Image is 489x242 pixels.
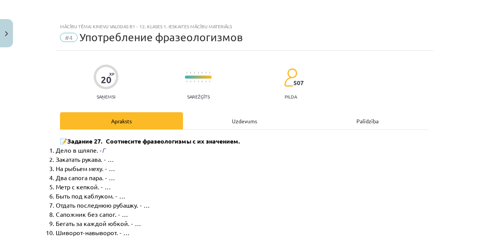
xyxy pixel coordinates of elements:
img: icon-short-line-57e1e144782c952c97e751825c79c345078a6d821885a25fce030b3d8c18986b.svg [186,81,187,82]
img: icon-short-line-57e1e144782c952c97e751825c79c345078a6d821885a25fce030b3d8c18986b.svg [209,72,210,74]
img: icon-short-line-57e1e144782c952c97e751825c79c345078a6d821885a25fce030b3d8c18986b.svg [186,72,187,74]
img: icon-short-line-57e1e144782c952c97e751825c79c345078a6d821885a25fce030b3d8c18986b.svg [206,72,206,74]
img: icon-short-line-57e1e144782c952c97e751825c79c345078a6d821885a25fce030b3d8c18986b.svg [190,72,191,74]
img: icon-close-lesson-0947bae3869378f0d4975bcd49f059093ad1ed9edebbc8119c70593378902aed.svg [5,31,8,36]
span: Дело в шляпе. - [56,146,102,154]
span: Быть под каблуком. - … [56,192,125,200]
div: Apraksts [60,112,183,129]
span: Бегать за каждой юбкой. - … [56,219,141,227]
div: Palīdzība [306,112,429,129]
div: 20 [101,74,112,85]
img: students-c634bb4e5e11cddfef0936a35e636f08e4e9abd3cc4e673bd6f9a4125e45ecb1.svg [284,68,297,87]
div: Uzdevums [183,112,306,129]
span: 507 [293,79,304,86]
img: icon-short-line-57e1e144782c952c97e751825c79c345078a6d821885a25fce030b3d8c18986b.svg [194,72,195,74]
div: Mācību tēma: Krievu valodas b1 - 12. klases 1. ieskaites mācību materiāls [60,24,429,29]
span: Употребление фразеологизмов [79,31,243,44]
span: XP [109,72,114,76]
img: icon-short-line-57e1e144782c952c97e751825c79c345078a6d821885a25fce030b3d8c18986b.svg [190,81,191,82]
span: Два сапога пара. - … [56,174,115,181]
span: #4 [60,33,78,42]
img: icon-short-line-57e1e144782c952c97e751825c79c345078a6d821885a25fce030b3d8c18986b.svg [194,81,195,82]
p: Sarežģīts [187,94,210,99]
span: Метр с кепкой. - … [56,183,111,190]
span: Закатать рукава. - … [56,155,114,163]
p: pilda [285,94,297,99]
span: Отдать последнюю рубашку. - … [56,201,150,209]
p: Saņemsi [94,94,118,99]
span: Г [102,146,105,154]
span: Сапожник без сапог. - … [56,210,128,218]
img: icon-short-line-57e1e144782c952c97e751825c79c345078a6d821885a25fce030b3d8c18986b.svg [206,81,206,82]
span: Шиворот-навыворот. - … [56,229,130,236]
span: На рыбьем меху. - … [56,165,115,172]
span: Задание 27. Соотнесите фразеологизмы с их значением. [67,137,240,145]
img: icon-short-line-57e1e144782c952c97e751825c79c345078a6d821885a25fce030b3d8c18986b.svg [209,81,210,82]
span: 📝 [60,137,67,145]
